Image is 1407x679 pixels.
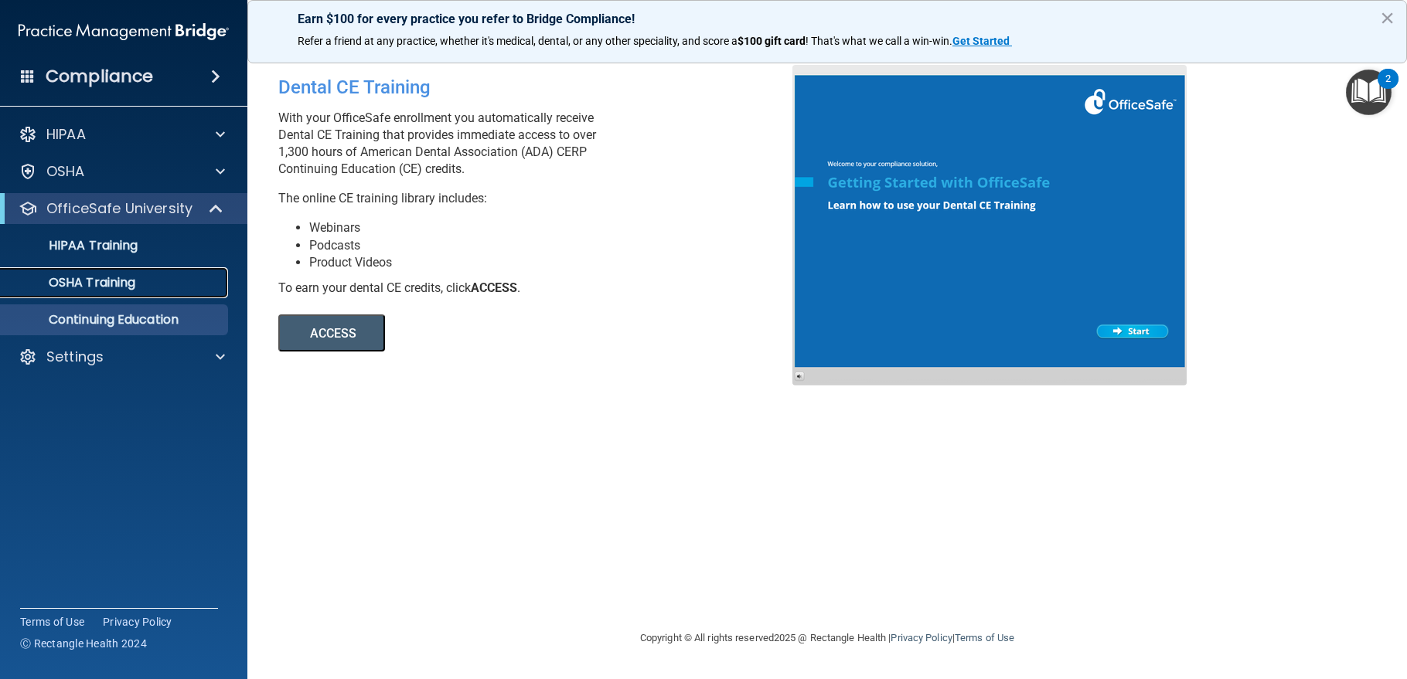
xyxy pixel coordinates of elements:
div: Dental CE Training [278,65,804,110]
a: ACCESS [278,328,701,340]
a: Privacy Policy [103,614,172,630]
p: Earn $100 for every practice you refer to Bridge Compliance! [298,12,1357,26]
strong: Get Started [952,35,1010,47]
p: The online CE training library includes: [278,190,804,207]
p: HIPAA Training [10,238,138,253]
a: Privacy Policy [891,632,952,643]
a: Get Started [952,35,1012,47]
p: Settings [46,348,104,366]
p: OSHA [46,162,85,181]
img: PMB logo [19,16,229,47]
button: Close [1380,5,1395,30]
a: OfficeSafe University [19,199,224,218]
a: HIPAA [19,125,225,144]
span: ! That's what we call a win-win. [806,35,952,47]
p: OfficeSafe University [46,199,192,218]
div: To earn your dental CE credits, click . [278,280,804,297]
div: 2 [1385,79,1391,99]
li: Podcasts [309,237,804,254]
button: Open Resource Center, 2 new notifications [1346,70,1392,115]
b: ACCESS [471,280,517,295]
a: Terms of Use [20,614,84,630]
h4: Compliance [46,66,153,87]
div: Copyright © All rights reserved 2025 @ Rectangle Health | | [545,613,1109,663]
span: Refer a friend at any practice, whether it's medical, dental, or any other speciality, and score a [298,35,738,47]
li: Webinars [309,219,804,236]
a: Terms of Use [955,632,1014,643]
p: OSHA Training [10,275,135,290]
button: ACCESS [278,314,385,351]
li: Product Videos [309,254,804,271]
p: Continuing Education [10,312,221,328]
a: OSHA [19,162,225,181]
span: Ⓒ Rectangle Health 2024 [20,636,147,651]
a: Settings [19,348,225,366]
strong: $100 gift card [738,35,806,47]
p: With your OfficeSafe enrollment you automatically receive Dental CE Training that provides immedi... [278,110,804,178]
p: HIPAA [46,125,86,144]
